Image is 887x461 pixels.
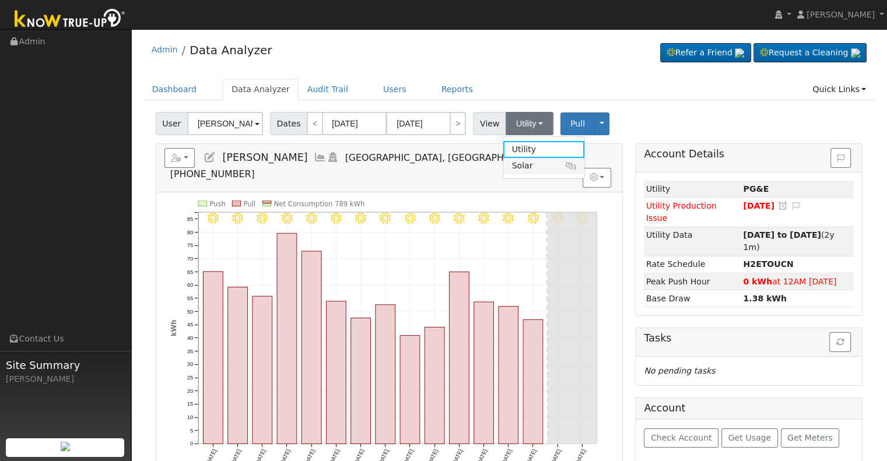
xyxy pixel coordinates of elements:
text: 75 [187,242,193,248]
button: Get Usage [721,428,778,448]
img: retrieve [61,442,70,451]
i: 9/14 - Clear [478,213,489,224]
i: 9/09 - Clear [355,213,366,224]
h5: Account [644,402,685,414]
input: Select a User [187,112,263,135]
rect: onclick="" [277,233,297,444]
i: 9/03 - Clear [208,213,219,224]
rect: onclick="" [425,327,444,444]
rect: onclick="" [376,305,395,444]
td: at 12AM [DATE] [741,273,854,290]
span: [DATE] [743,201,774,210]
i: Edit Issue [791,202,801,210]
span: Dates [270,112,307,135]
text: 45 [187,321,193,328]
a: Data Analyzer [223,79,299,100]
text: 65 [187,269,193,275]
text: 80 [187,228,193,235]
rect: onclick="" [351,318,371,444]
a: Request a Cleaning [753,43,867,63]
a: > [450,112,466,135]
rect: onclick="" [449,272,469,444]
a: Edit User (8698) [204,152,216,163]
button: Check Account [644,428,718,448]
i: 9/10 - MostlyClear [380,213,391,224]
span: User [156,112,188,135]
i: 9/07 - Clear [306,213,317,224]
span: (2y 1m) [743,230,834,252]
div: [PERSON_NAME] [6,373,125,385]
text: 30 [187,361,193,367]
a: Admin [152,45,178,54]
span: Get Usage [728,433,771,442]
rect: onclick="" [227,287,247,444]
td: Rate Schedule [644,256,741,273]
text: Pull [243,199,255,207]
rect: onclick="" [400,336,420,444]
text: 55 [187,295,193,301]
text: Net Consumption 789 kWh [274,199,364,207]
text: 50 [187,308,193,315]
h5: Account Details [644,148,854,160]
span: [PHONE_NUMBER] [170,168,255,180]
i: 9/15 - Clear [503,213,514,224]
td: Base Draw [644,290,741,307]
a: Quick Links [804,79,875,100]
text: 5 [190,427,193,434]
a: Snooze this issue [777,201,788,210]
button: Utility [506,112,553,135]
button: Get Meters [781,428,840,448]
img: Know True-Up [9,6,131,33]
a: Utility [503,141,584,157]
i: 9/16 - Clear [528,213,539,224]
text: 70 [187,255,193,262]
strong: 0 kWh [743,277,772,286]
button: Refresh [829,332,851,352]
strong: ID: 17290114, authorized: 09/16/25 [743,184,769,193]
strong: 1.38 kWh [743,294,787,303]
text: kWh [169,319,177,336]
i: 9/11 - Clear [404,213,415,224]
strong: F [743,259,793,269]
text: 25 [187,374,193,381]
span: [PERSON_NAME] [222,152,307,163]
a: Reports [433,79,482,100]
i: 9/12 - Clear [429,213,440,224]
rect: onclick="" [301,251,321,444]
span: Get Meters [787,433,833,442]
a: Data Analyzer [190,43,272,57]
rect: onclick="" [253,296,272,444]
i: 9/04 - Clear [232,213,243,224]
span: Check Account [651,433,712,442]
i: 9/08 - Clear [331,213,342,224]
a: Solar [503,158,584,174]
span: [PERSON_NAME] [807,10,875,19]
strong: [DATE] to [DATE] [743,230,821,240]
span: Pull [570,119,585,128]
h5: Tasks [644,332,854,344]
a: Refer a Friend [660,43,751,63]
text: 0 [190,440,193,446]
text: 20 [187,388,193,394]
td: Peak Push Hour [644,273,741,290]
span: Site Summary [6,357,125,373]
img: retrieve [735,48,744,58]
a: Dashboard [143,79,206,100]
text: 85 [187,216,193,222]
img: retrieve [851,48,860,58]
button: Pull [560,112,595,135]
button: Issue History [830,148,851,168]
rect: onclick="" [203,272,223,444]
td: Utility Data [644,227,741,256]
rect: onclick="" [326,301,346,444]
i: 9/06 - Clear [281,213,292,224]
a: Multi-Series Graph [314,152,327,163]
td: Utility [644,181,741,198]
rect: onclick="" [474,302,494,444]
span: [GEOGRAPHIC_DATA], [GEOGRAPHIC_DATA] [345,152,545,163]
text: Push [209,199,226,207]
i: 9/13 - Clear [454,213,465,224]
i: No pending tasks [644,366,715,375]
span: Utility Production Issue [646,201,717,223]
a: Login As (last 09/16/2025 4:45:56 PM) [327,152,339,163]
